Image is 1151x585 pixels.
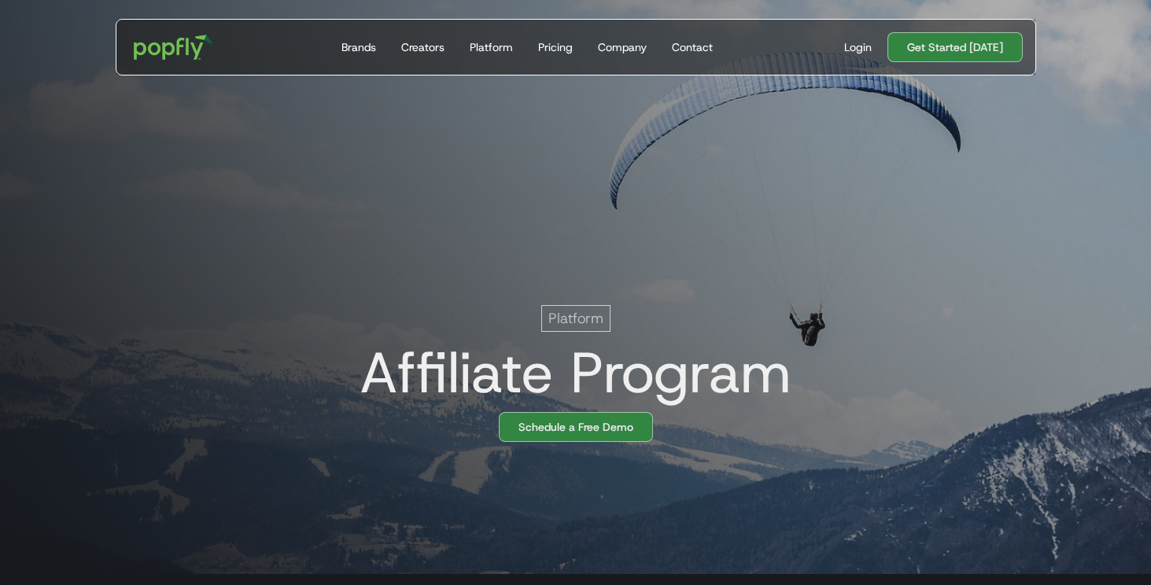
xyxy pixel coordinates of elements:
a: Schedule a Free Demo [499,412,653,442]
a: Company [592,20,653,75]
a: Contact [666,20,719,75]
h1: Affiliate Program [347,341,791,404]
div: Login [844,39,872,55]
div: Contact [672,39,713,55]
div: Company [598,39,647,55]
div: Pricing [538,39,573,55]
div: Brands [341,39,376,55]
p: Platform [548,309,603,328]
a: home [123,24,224,71]
div: Platform [470,39,513,55]
a: Brands [335,20,382,75]
a: Login [838,39,878,55]
a: Pricing [532,20,579,75]
a: Get Started [DATE] [887,32,1023,62]
a: Creators [395,20,451,75]
a: Platform [463,20,519,75]
div: Creators [401,39,445,55]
